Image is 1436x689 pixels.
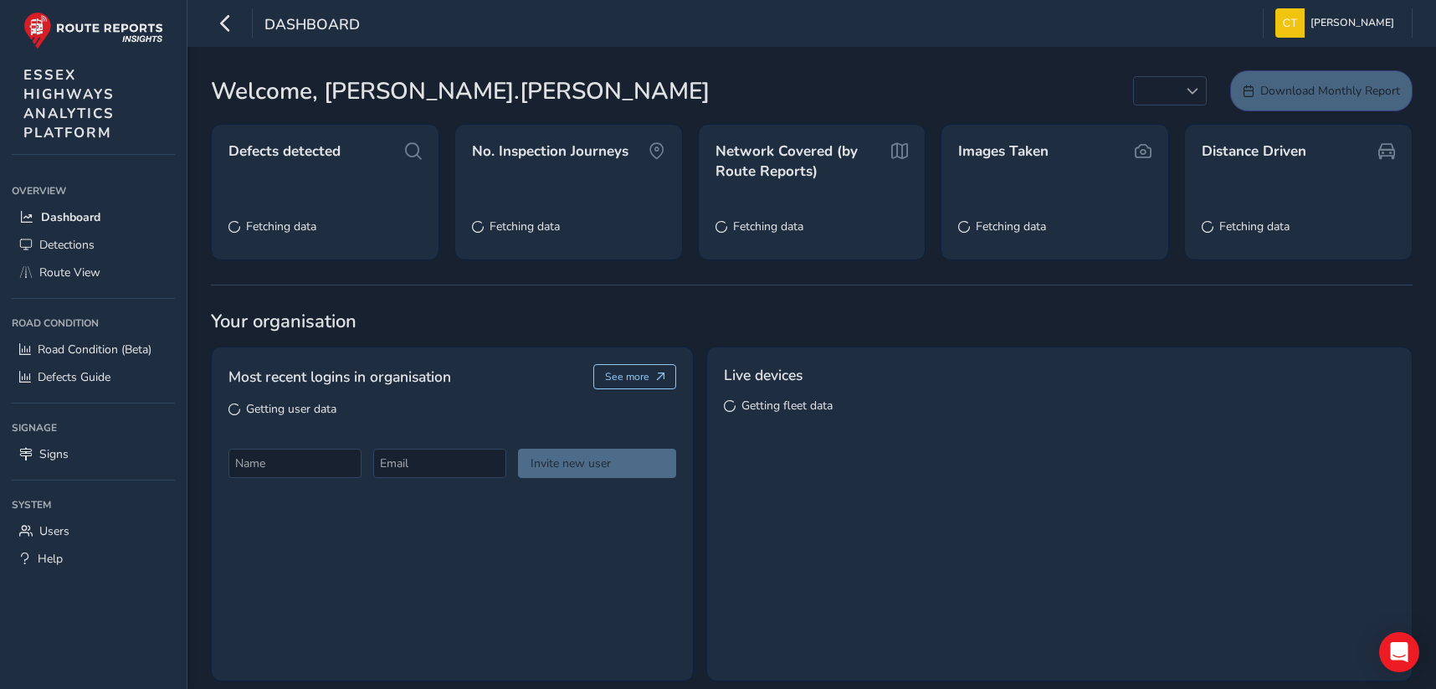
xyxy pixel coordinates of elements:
a: Dashboard [12,203,175,231]
a: Help [12,545,175,573]
span: Fetching data [246,219,316,234]
a: Route View [12,259,175,286]
input: Name [228,449,362,478]
span: Welcome, [PERSON_NAME].[PERSON_NAME] [211,74,710,109]
span: Defects Guide [38,369,110,385]
span: Dashboard [41,209,100,225]
span: Fetching data [976,219,1046,234]
span: ESSEX HIGHWAYS ANALYTICS PLATFORM [23,65,115,142]
input: Email [373,449,506,478]
span: Signs [39,446,69,462]
a: Signs [12,440,175,468]
span: Distance Driven [1202,141,1306,162]
span: Detections [39,237,95,253]
a: Defects Guide [12,363,175,391]
span: Your organisation [211,309,1413,334]
span: Live devices [724,364,803,386]
div: Signage [12,415,175,440]
span: Network Covered (by Route Reports) [715,141,890,181]
div: Open Intercom Messenger [1379,632,1419,672]
span: Images Taken [958,141,1049,162]
span: See more [605,370,649,383]
a: Road Condition (Beta) [12,336,175,363]
span: Help [38,551,63,567]
span: Getting fleet data [741,398,833,414]
span: [PERSON_NAME] [1310,8,1394,38]
a: Detections [12,231,175,259]
span: No. Inspection Journeys [472,141,628,162]
span: Road Condition (Beta) [38,342,151,357]
span: Dashboard [264,14,360,38]
span: Fetching data [733,219,803,234]
span: Most recent logins in organisation [228,366,451,388]
span: Users [39,523,69,539]
span: Fetching data [1219,219,1290,234]
span: Fetching data [490,219,560,234]
img: rr logo [23,12,163,49]
button: [PERSON_NAME] [1275,8,1400,38]
div: Overview [12,178,175,203]
div: Road Condition [12,311,175,336]
img: diamond-layout [1275,8,1305,38]
a: Users [12,517,175,545]
div: System [12,492,175,517]
span: Route View [39,265,100,280]
button: See more [593,364,676,389]
span: Getting user data [246,401,336,417]
span: Defects detected [228,141,341,162]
